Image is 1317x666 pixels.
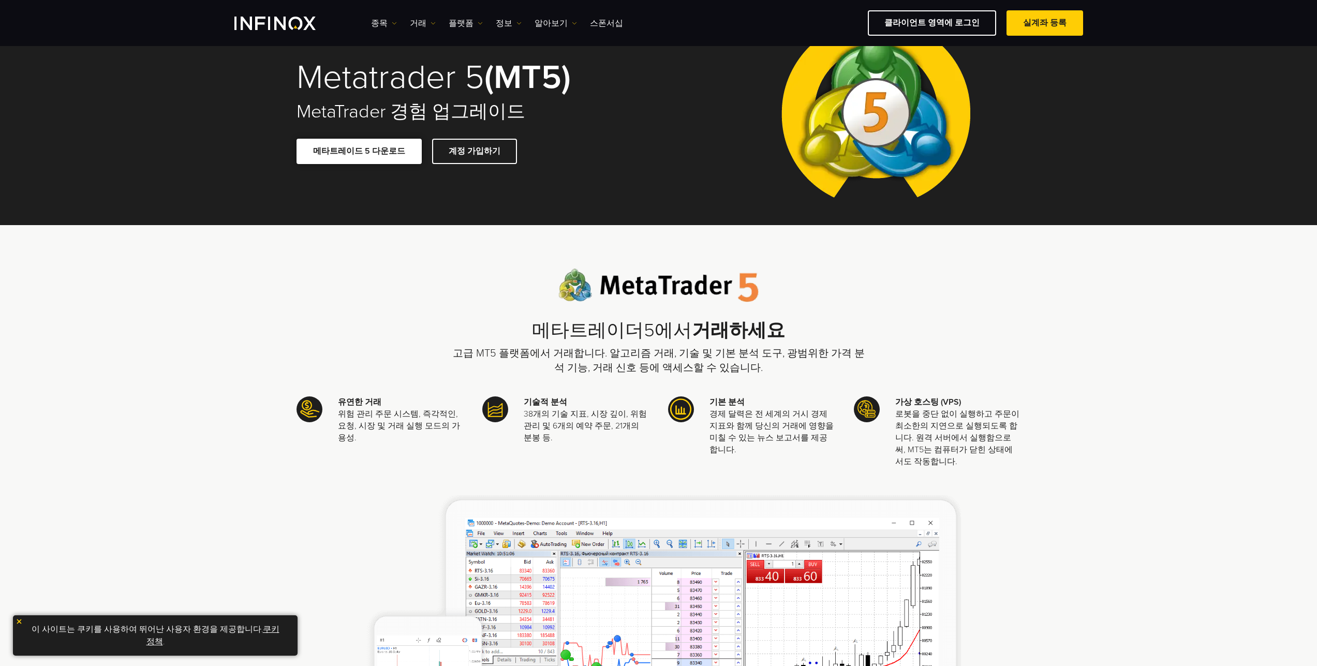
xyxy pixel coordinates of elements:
[410,17,436,29] a: 거래
[692,319,785,342] strong: 거래하세요
[234,17,340,30] a: INFINOX Logo
[895,408,1020,468] p: 로봇을 중단 없이 실행하고 주문이 최소한의 지연으로 실행되도록 합니다. 원격 서버에서 실행함으로써, MT5는 컴퓨터가 닫힌 상태에서도 작동합니다.
[558,269,759,302] img: Meta Trader 5 logo
[452,346,866,375] p: 고급 MT5 플랫폼에서 거래합니다. 알고리즘 거래, 기술 및 기본 분석 도구, 광범위한 가격 분석 기능, 거래 신호 등에 액세스할 수 있습니다.
[535,17,577,29] a: 알아보기
[297,60,644,95] h1: Metatrader 5
[709,408,835,456] p: 경제 달력은 전 세계의 거시 경제 지표와 함께 당신의 거래에 영향을 미칠 수 있는 뉴스 보고서를 제공합니다.
[482,396,508,422] img: Meta Trader 5 icon
[432,139,517,164] a: 계정 가입하기
[496,17,522,29] a: 정보
[16,618,23,625] img: yellow close icon
[668,396,694,422] img: Meta Trader 5 icon
[338,408,463,444] p: 위험 관리 주문 시스템, 즉각적인, 요청, 시장 및 거래 실행 모드의 가용성.
[18,620,292,650] p: 이 사이트는 쿠키를 사용하여 뛰어난 사용자 환경을 제공합니다. .
[524,397,567,407] strong: 기술적 분석
[297,139,422,164] a: 메타트레이드 5 다운로드
[449,17,483,29] a: 플랫폼
[371,17,397,29] a: 종목
[452,320,866,342] h2: 메타트레이더5에서
[338,397,381,407] strong: 유연한 거래
[709,397,745,407] strong: 기본 분석
[297,100,644,123] h2: MetaTrader 경험 업그레이드
[895,397,961,407] strong: 가상 호스팅 (VPS)
[1007,10,1083,36] a: 실계좌 등록
[590,17,623,29] a: 스폰서십
[297,396,322,422] img: Meta Trader 5 icon
[484,57,571,98] strong: (MT5)
[868,10,996,36] a: 클라이언트 영역에 로그인
[854,396,880,422] img: Meta Trader 5 icon
[524,408,649,444] p: 38개의 기술 지표, 시장 깊이, 위험 관리 및 6개의 예약 주문, 21개의 분봉 등.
